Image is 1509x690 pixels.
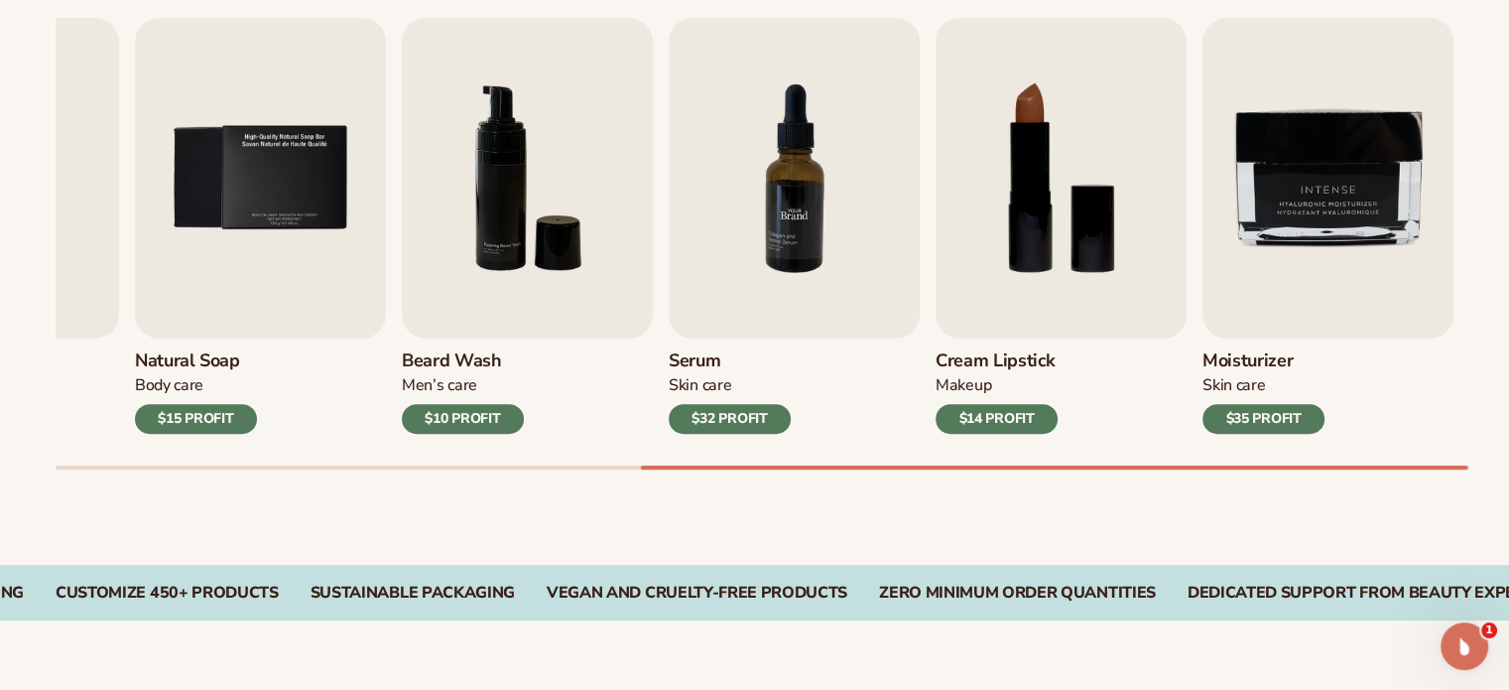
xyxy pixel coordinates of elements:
div: ZERO MINIMUM ORDER QUANTITIES [879,584,1156,603]
span: 1 [1481,622,1497,638]
div: Skin Care [669,375,791,396]
h3: Cream Lipstick [936,350,1058,372]
div: Body Care [135,375,257,396]
div: CUSTOMIZE 450+ PRODUCTS [56,584,279,603]
div: VEGAN AND CRUELTY-FREE PRODUCTS [547,584,847,603]
div: Makeup [936,375,1058,396]
div: Men’s Care [402,375,524,396]
a: 9 / 9 [1202,18,1453,434]
div: SUSTAINABLE PACKAGING [311,584,515,603]
div: $35 PROFIT [1202,404,1324,434]
a: 8 / 9 [936,18,1187,434]
div: $15 PROFIT [135,404,257,434]
a: 5 / 9 [135,18,386,434]
div: Skin Care [1202,375,1324,396]
a: 6 / 9 [402,18,653,434]
div: $32 PROFIT [669,404,791,434]
h3: Serum [669,350,791,372]
iframe: Intercom live chat [1441,622,1488,670]
div: $10 PROFIT [402,404,524,434]
div: $14 PROFIT [936,404,1058,434]
h3: Beard Wash [402,350,524,372]
img: Shopify Image 8 [669,18,920,339]
a: 7 / 9 [669,18,920,434]
h3: Natural Soap [135,350,257,372]
h3: Moisturizer [1202,350,1324,372]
